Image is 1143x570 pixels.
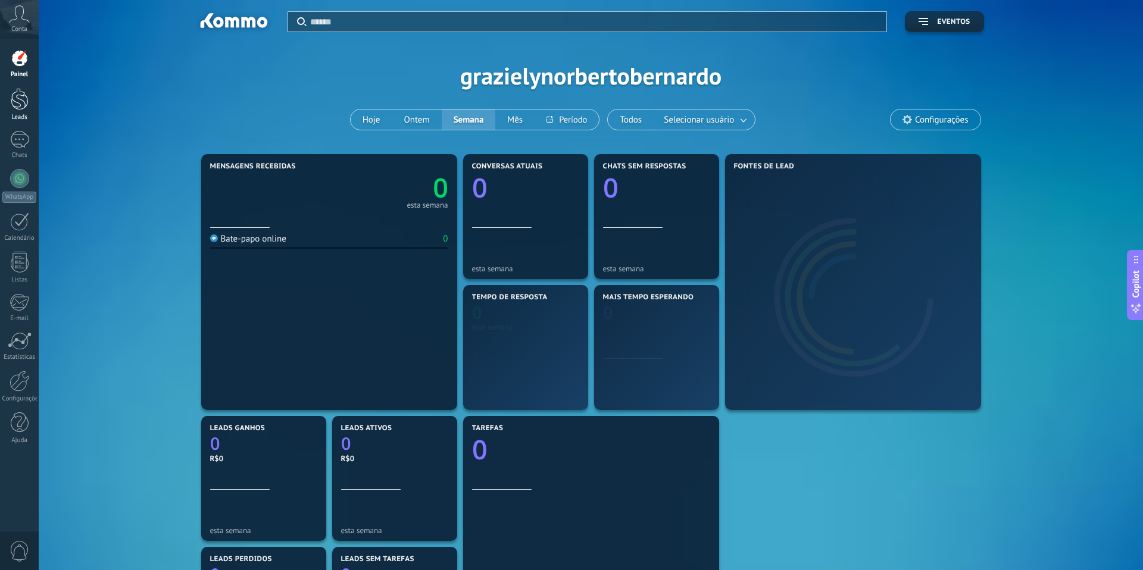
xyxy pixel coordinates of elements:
div: Chats [2,152,37,159]
button: Ontem [392,109,441,130]
div: esta semana [210,526,317,535]
span: Leads ganhos [210,424,266,433]
span: Conta [11,26,27,33]
span: Leads ativos [341,424,392,433]
div: R$0 [341,453,448,463]
div: Leads [2,114,37,121]
a: 0 [341,432,448,455]
text: 0 [603,170,619,206]
button: Período [535,109,599,130]
span: Fontes de lead [734,162,795,171]
button: Semana [442,109,496,130]
span: Configurações [915,115,968,125]
button: Eventos [905,11,983,32]
text: 0 [472,431,488,468]
span: Tarefas [472,424,504,433]
text: 0 [472,170,488,206]
div: Listas [2,276,37,284]
span: Chats sem respostas [603,162,686,171]
div: Ajuda [2,437,37,444]
text: 0 [341,432,351,455]
span: Mensagens recebidas [210,162,296,171]
div: esta semana [603,264,710,273]
div: esta semana [341,526,448,535]
span: Tempo de resposta [472,293,548,302]
div: 0 [443,233,448,245]
div: Configurações [2,395,37,403]
span: Leads sem tarefas [341,555,414,563]
button: Selecionar usuário [654,109,755,130]
img: Bate-papo online [210,234,218,242]
button: Mês [495,109,535,130]
span: Copilot [1130,271,1142,298]
text: 0 [433,170,448,206]
div: esta semana [472,322,579,331]
button: Hoje [351,109,392,130]
a: 0 [210,432,317,455]
a: 0 [329,170,448,206]
button: Todos [608,109,654,130]
div: Painel [2,71,37,79]
a: 0 [472,431,710,468]
div: E-mail [2,315,37,322]
div: Calendário [2,234,37,242]
span: Conversas atuais [472,162,543,171]
div: WhatsApp [2,192,36,203]
div: Estatísticas [2,353,37,361]
span: Selecionar usuário [661,112,736,128]
span: Eventos [937,18,970,26]
text: 0 [210,432,220,455]
div: esta semana [407,202,448,208]
div: esta semana [472,264,579,273]
text: 0 [472,301,482,324]
text: 0 [603,301,613,324]
span: Mais tempo esperando [603,293,694,302]
div: Bate-papo online [210,233,286,245]
span: Leads perdidos [210,555,272,563]
div: R$0 [210,453,317,463]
